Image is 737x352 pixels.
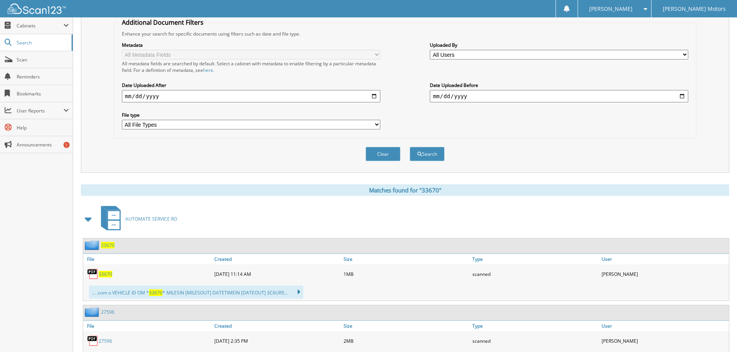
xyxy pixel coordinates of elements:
[17,124,69,131] span: Help
[122,42,380,48] label: Metadata
[698,315,737,352] iframe: Chat Widget
[342,266,471,282] div: 1MB
[600,321,729,331] a: User
[212,266,342,282] div: [DATE] 11:14 AM
[89,286,303,299] div: ... .com o VEHICLE ID OM * * MILESIN [MILESOUT] DATETIMEIN [DATEOUT] 3C6UR5...
[430,42,688,48] label: Uploaded By
[85,307,101,317] img: folder2.png
[118,31,692,37] div: Enhance your search for specific documents using filters such as date and file type.
[17,39,68,46] span: Search
[600,266,729,282] div: [PERSON_NAME]
[17,107,63,114] span: User Reports
[589,7,633,11] span: [PERSON_NAME]
[122,60,380,73] div: All metadata fields are searched by default. Select a cabinet with metadata to enable filtering b...
[125,216,177,222] span: AUTOMATE SERVICE RO
[203,67,213,73] a: here
[99,271,112,277] a: 33670
[663,7,726,11] span: [PERSON_NAME] Motors
[101,309,115,315] a: 27596
[63,142,70,148] div: 1
[470,321,600,331] a: Type
[122,82,380,88] label: Date Uploaded After
[470,254,600,264] a: Type
[83,321,212,331] a: File
[99,338,112,344] a: 27596
[17,73,69,80] span: Reminders
[410,147,445,161] button: Search
[122,90,380,102] input: start
[212,321,342,331] a: Created
[430,90,688,102] input: end
[212,254,342,264] a: Created
[118,18,207,27] legend: Additional Document Filters
[470,333,600,349] div: scanned
[366,147,400,161] button: Clear
[17,22,63,29] span: Cabinets
[342,333,471,349] div: 2MB
[96,204,177,234] a: AUTOMATE SERVICE RO
[17,90,69,97] span: Bookmarks
[87,335,99,347] img: PDF.png
[470,266,600,282] div: scanned
[85,240,101,250] img: folder2.png
[342,254,471,264] a: Size
[430,82,688,88] label: Date Uploaded Before
[81,184,729,196] div: Matches found for "33670"
[122,112,380,118] label: File type
[101,242,115,248] a: 33670
[342,321,471,331] a: Size
[149,289,162,296] span: 33670
[83,254,212,264] a: File
[87,268,99,280] img: PDF.png
[600,333,729,349] div: [PERSON_NAME]
[8,3,66,14] img: scan123-logo-white.svg
[17,56,69,63] span: Scan
[17,141,69,148] span: Announcements
[600,254,729,264] a: User
[212,333,342,349] div: [DATE] 2:35 PM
